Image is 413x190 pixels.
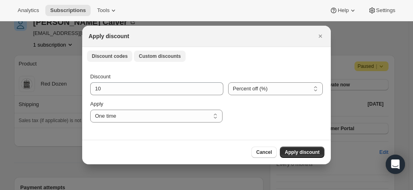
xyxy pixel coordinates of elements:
span: Discount codes [92,53,128,59]
span: Cancel [256,149,272,155]
button: Subscriptions [45,5,91,16]
button: Help [325,5,361,16]
span: Analytics [18,7,39,14]
button: Cancel [251,147,277,158]
span: Apply [90,101,103,107]
span: Custom discounts [139,53,181,59]
button: Settings [363,5,400,16]
button: Discount codes [87,51,132,62]
div: Open Intercom Messenger [386,155,405,174]
h2: Apply discount [89,32,129,40]
button: Tools [92,5,122,16]
span: Settings [376,7,395,14]
button: Custom discounts [134,51,186,62]
span: Tools [97,7,109,14]
span: Apply discount [285,149,320,155]
button: Apply discount [280,147,324,158]
button: Close [315,31,326,42]
button: Analytics [13,5,44,16]
div: Custom discounts [82,65,331,140]
span: Subscriptions [50,7,86,14]
span: Help [338,7,348,14]
span: Discount [90,74,111,80]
